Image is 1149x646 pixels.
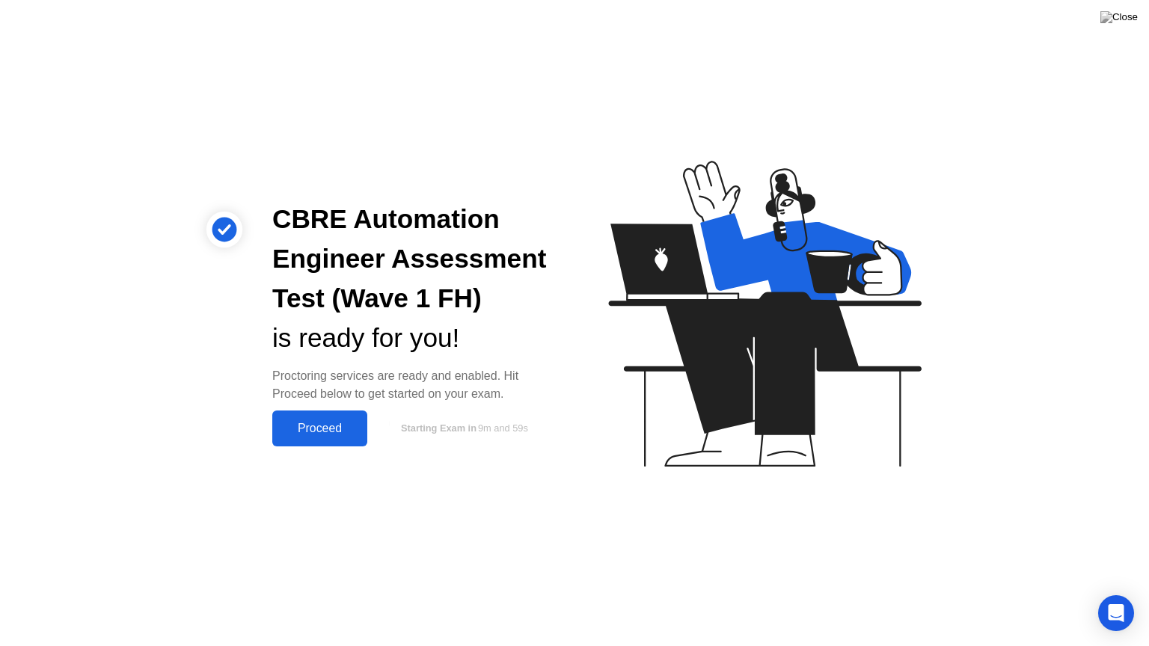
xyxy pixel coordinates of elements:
span: 9m and 59s [478,422,528,434]
div: Proctoring services are ready and enabled. Hit Proceed below to get started on your exam. [272,367,551,403]
div: Open Intercom Messenger [1098,595,1134,631]
div: is ready for you! [272,319,551,358]
img: Close [1100,11,1138,23]
div: CBRE Automation Engineer Assessment Test (Wave 1 FH) [272,200,551,318]
button: Proceed [272,410,367,446]
div: Proceed [277,422,363,435]
button: Starting Exam in9m and 59s [375,414,551,443]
